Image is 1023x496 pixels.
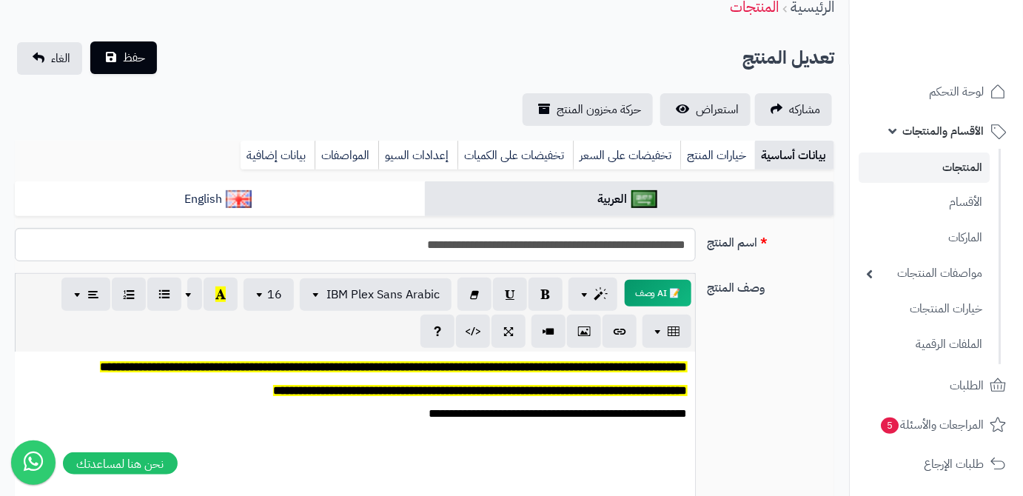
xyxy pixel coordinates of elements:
span: الطلبات [950,375,984,396]
a: خيارات المنتج [680,141,755,170]
span: الأقسام والمنتجات [902,121,984,141]
a: تخفيضات على الكميات [457,141,573,170]
span: 16 [267,286,282,304]
a: لوحة التحكم [859,74,1014,110]
span: المراجعات والأسئلة [879,415,984,435]
a: مشاركه [755,93,832,126]
span: لوحة التحكم [929,81,984,102]
a: العربية [425,181,835,218]
a: الطلبات [859,368,1014,403]
img: English [226,190,252,208]
a: مواصفات المنتجات [859,258,990,289]
button: حفظ [90,41,157,74]
a: إعدادات السيو [378,141,457,170]
img: العربية [631,190,657,208]
a: حركة مخزون المنتج [523,93,653,126]
img: logo-2.png [922,37,1009,68]
span: IBM Plex Sans Arabic [326,286,440,304]
span: حفظ [123,49,145,67]
a: خيارات المنتجات [859,293,990,325]
span: طلبات الإرجاع [924,454,984,475]
button: 📝 AI وصف [625,280,691,306]
a: English [15,181,425,218]
a: المواصفات [315,141,378,170]
a: بيانات أساسية [755,141,834,170]
span: الغاء [51,50,70,67]
a: طلبات الإرجاع [859,446,1014,482]
button: IBM Plex Sans Arabic [300,278,452,311]
label: وصف المنتج [702,273,840,297]
a: تخفيضات على السعر [573,141,680,170]
a: الأقسام [859,187,990,218]
span: 5 [881,418,899,434]
span: مشاركه [789,101,820,118]
button: 16 [244,278,294,311]
a: الغاء [17,42,82,75]
a: بيانات إضافية [241,141,315,170]
a: المراجعات والأسئلة5 [859,407,1014,443]
a: استعراض [660,93,751,126]
h2: تعديل المنتج [742,43,834,73]
label: اسم المنتج [702,228,840,252]
span: استعراض [696,101,739,118]
a: المنتجات [859,153,990,183]
span: حركة مخزون المنتج [557,101,641,118]
a: الملفات الرقمية [859,329,990,361]
a: الماركات [859,222,990,254]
